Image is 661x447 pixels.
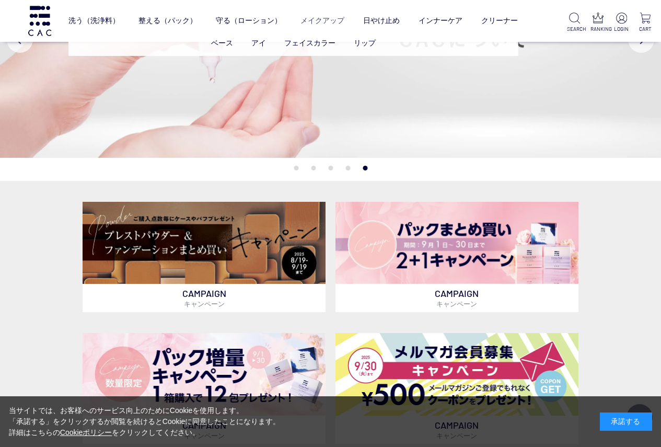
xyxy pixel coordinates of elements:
img: パック増量キャンペーン [83,333,326,416]
p: CART [637,25,653,33]
img: logo [27,6,53,36]
a: アイ [251,39,266,47]
a: インナーケア [419,8,462,34]
img: パックキャンペーン2+1 [335,202,578,284]
span: キャンペーン [436,300,477,308]
a: 日やけ止め [363,8,400,34]
a: SEARCH [567,13,582,33]
p: SEARCH [567,25,582,33]
p: RANKING [590,25,606,33]
a: フェイスカラー [284,39,335,47]
a: Cookieポリシー [60,428,112,437]
button: 4 of 5 [345,166,350,170]
a: メイクアップ [300,8,344,34]
p: CAMPAIGN [335,284,578,312]
div: 承諾する [600,412,652,431]
a: CART [637,13,653,33]
a: 洗う（洗浄料） [68,8,120,34]
a: リップ [354,39,376,47]
button: 5 of 5 [363,166,367,170]
a: パック増量キャンペーン パック増量キャンペーン CAMPAIGNキャンペーン [83,333,326,444]
img: メルマガ会員募集 [335,333,578,416]
a: 守る（ローション） [216,8,282,34]
a: ベースメイクキャンペーン ベースメイクキャンペーン CAMPAIGNキャンペーン [83,202,326,313]
a: RANKING [590,13,606,33]
p: LOGIN [614,25,629,33]
p: CAMPAIGN [83,284,326,312]
a: メルマガ会員募集 メルマガ会員募集 CAMPAIGNキャンペーン [335,333,578,444]
a: 整える（パック） [138,8,197,34]
img: ベースメイクキャンペーン [83,202,326,284]
a: クリーナー [481,8,518,34]
span: キャンペーン [184,300,225,308]
button: 2 of 5 [311,166,316,170]
button: 3 of 5 [328,166,333,170]
div: 当サイトでは、お客様へのサービス向上のためにCookieを使用します。 「承諾する」をクリックするか閲覧を続けるとCookieに同意したことになります。 詳細はこちらの をクリックしてください。 [9,405,281,438]
a: ベース [211,39,233,47]
button: 1 of 5 [294,166,298,170]
a: LOGIN [614,13,629,33]
a: パックキャンペーン2+1 パックキャンペーン2+1 CAMPAIGNキャンペーン [335,202,578,313]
